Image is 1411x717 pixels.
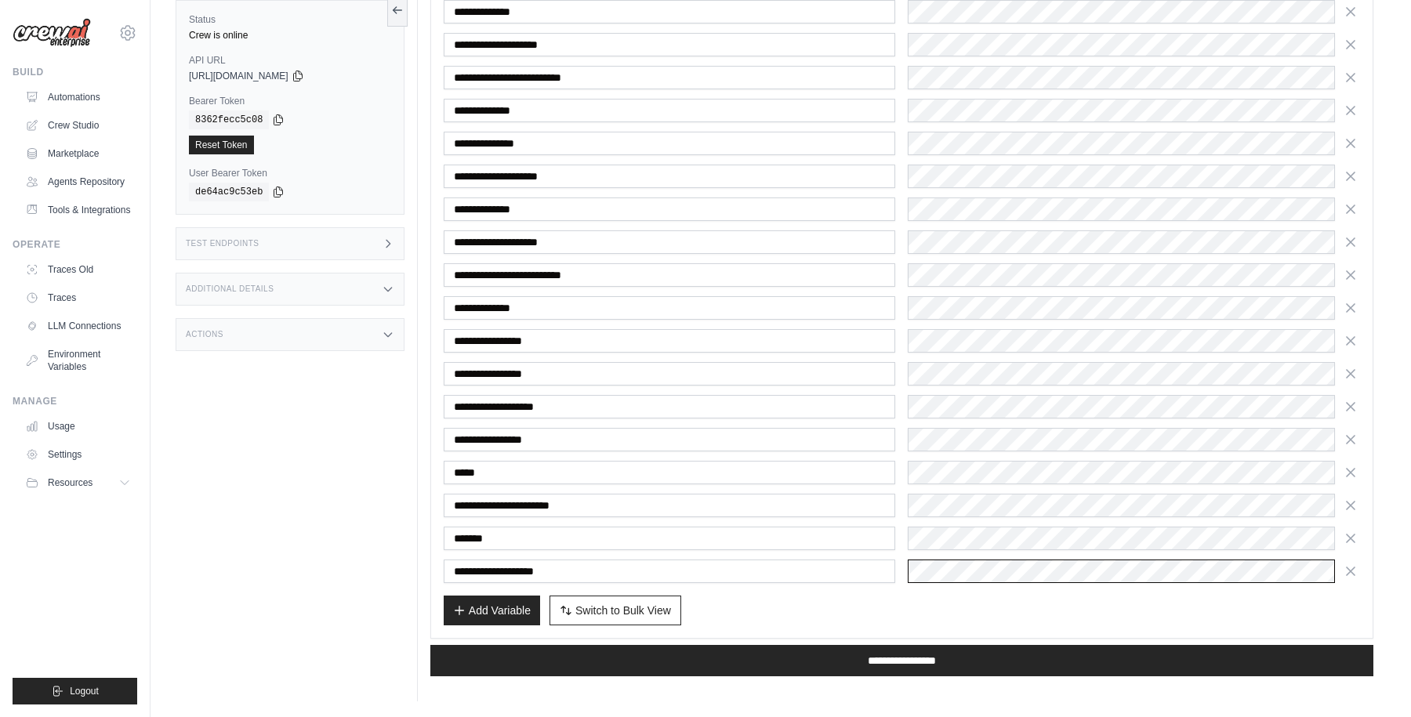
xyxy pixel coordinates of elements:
h3: Additional Details [186,284,274,294]
label: API URL [189,54,391,67]
label: User Bearer Token [189,167,391,179]
div: Crew is online [189,29,391,42]
code: de64ac9c53eb [189,183,269,201]
code: 8362fecc5c08 [189,110,269,129]
a: Reset Token [189,136,254,154]
a: Agents Repository [19,169,137,194]
a: Tools & Integrations [19,197,137,223]
a: Usage [19,414,137,439]
label: Status [189,13,391,26]
a: Crew Studio [19,113,137,138]
h3: Test Endpoints [186,239,259,248]
a: Environment Variables [19,342,137,379]
span: Resources [48,476,92,489]
span: Switch to Bulk View [575,603,671,618]
a: Settings [19,442,137,467]
a: Traces [19,285,137,310]
a: Marketplace [19,141,137,166]
a: Automations [19,85,137,110]
button: Switch to Bulk View [550,596,681,625]
label: Bearer Token [189,95,391,107]
a: Traces Old [19,257,137,282]
span: Logout [70,685,99,697]
iframe: Chat Widget [1333,642,1411,717]
div: Manage [13,395,137,407]
h3: Actions [186,330,223,339]
span: [URL][DOMAIN_NAME] [189,70,288,82]
div: Build [13,66,137,78]
button: Resources [19,470,137,495]
img: Logo [13,18,91,48]
button: Logout [13,678,137,704]
button: Add Variable [444,596,540,625]
a: LLM Connections [19,313,137,339]
div: Operate [13,238,137,251]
